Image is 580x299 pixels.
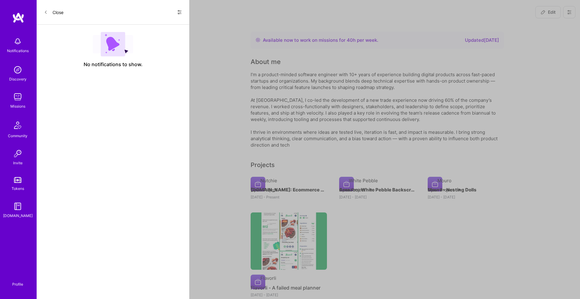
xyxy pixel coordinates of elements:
a: Profile [10,275,25,287]
div: Tokens [12,185,24,192]
img: tokens [14,177,21,183]
img: Community [10,118,25,133]
img: guide book [12,200,24,212]
img: Invite [12,148,24,160]
img: teamwork [12,91,24,103]
img: bell [12,35,24,48]
div: Invite [13,160,23,166]
div: Missions [10,103,25,109]
div: Community [8,133,27,139]
img: discovery [12,64,24,76]
div: Profile [12,281,23,287]
img: logo [12,12,24,23]
button: Close [44,7,63,17]
div: [DOMAIN_NAME] [3,212,33,219]
div: Notifications [7,48,29,54]
div: Discovery [9,76,27,82]
span: No notifications to show. [84,61,143,68]
img: empty [93,32,133,56]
